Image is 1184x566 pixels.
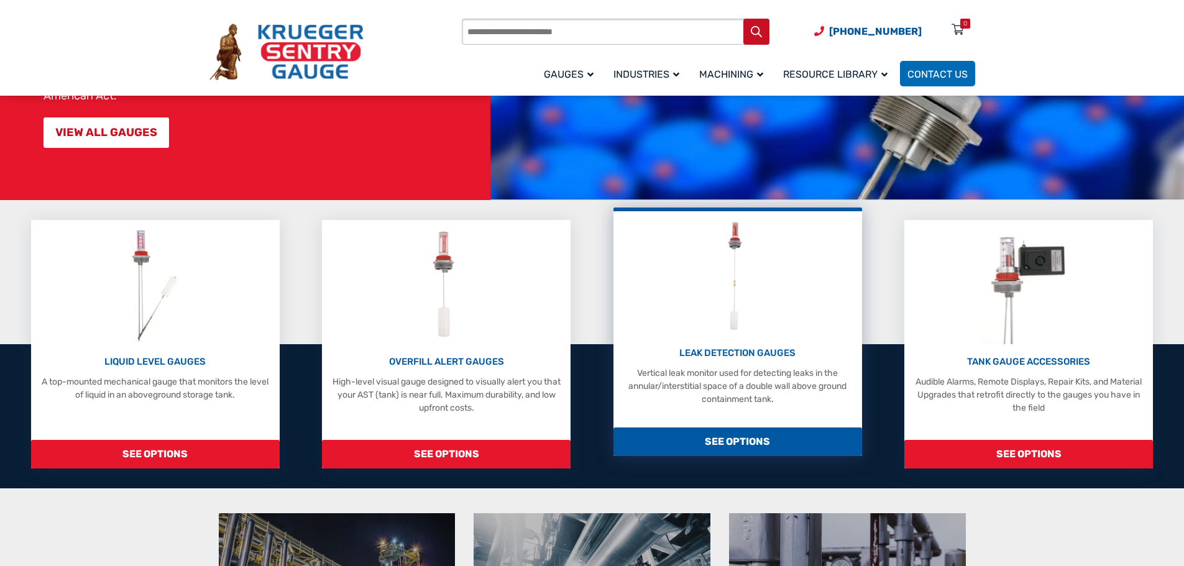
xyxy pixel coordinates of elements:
p: TANK GAUGE ACCESSORIES [911,355,1147,369]
img: Krueger Sentry Gauge [209,24,364,81]
span: SEE OPTIONS [613,427,862,456]
img: Tank Gauge Accessories [979,226,1079,344]
span: SEE OPTIONS [322,440,571,468]
p: LEAK DETECTION GAUGES [620,346,856,360]
span: SEE OPTIONS [31,440,280,468]
p: At Krueger Sentry Gauge, for over 75 years we have manufactured over three million liquid-level g... [44,27,484,102]
span: Resource Library [783,68,888,80]
a: VIEW ALL GAUGES [44,117,169,148]
div: 0 [963,19,967,29]
span: [PHONE_NUMBER] [829,25,922,37]
a: Gauges [536,59,606,88]
a: Overfill Alert Gauges OVERFILL ALERT GAUGES High-level visual gauge designed to visually alert yo... [322,220,571,468]
span: Machining [699,68,763,80]
p: A top-mounted mechanical gauge that monitors the level of liquid in an aboveground storage tank. [37,375,273,401]
span: Industries [613,68,679,80]
a: Leak Detection Gauges LEAK DETECTION GAUGES Vertical leak monitor used for detecting leaks in the... [613,208,862,456]
p: Audible Alarms, Remote Displays, Repair Kits, and Material Upgrades that retrofit directly to the... [911,375,1147,414]
p: OVERFILL ALERT GAUGES [328,355,564,369]
a: Tank Gauge Accessories TANK GAUGE ACCESSORIES Audible Alarms, Remote Displays, Repair Kits, and M... [904,220,1153,468]
a: Machining [692,59,776,88]
p: Vertical leak monitor used for detecting leaks in the annular/interstitial space of a double wall... [620,367,856,406]
span: SEE OPTIONS [904,440,1153,468]
p: High-level visual gauge designed to visually alert you that your AST (tank) is near full. Maximum... [328,375,564,414]
a: Resource Library [776,59,900,88]
a: Phone Number (920) 434-8860 [814,24,922,39]
p: LIQUID LEVEL GAUGES [37,355,273,369]
img: Leak Detection Gauges [713,217,762,335]
span: Contact Us [907,68,968,80]
img: Liquid Level Gauges [122,226,188,344]
a: Industries [606,59,692,88]
a: Liquid Level Gauges LIQUID LEVEL GAUGES A top-mounted mechanical gauge that monitors the level of... [31,220,280,468]
a: Contact Us [900,61,975,86]
span: Gauges [544,68,594,80]
img: Overfill Alert Gauges [419,226,474,344]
